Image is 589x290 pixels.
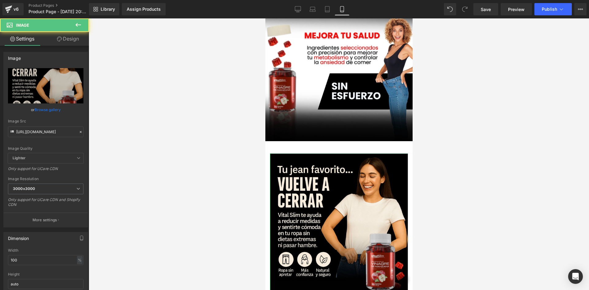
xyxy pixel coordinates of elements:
[8,232,29,241] div: Dimension
[320,3,335,15] a: Tablet
[89,3,119,15] a: New Library
[8,279,83,289] input: auto
[574,3,587,15] button: More
[305,3,320,15] a: Laptop
[8,177,83,181] div: Image Resolution
[542,7,557,12] span: Publish
[35,104,61,115] a: Browse gallery
[127,7,161,12] div: Assign Products
[8,146,83,151] div: Image Quality
[29,3,99,8] a: Product Pages
[33,217,57,223] p: More settings
[501,3,532,15] a: Preview
[8,272,83,276] div: Height
[568,269,583,284] div: Open Intercom Messenger
[13,186,35,191] b: 3000x3000
[481,6,491,13] span: Save
[16,23,29,28] span: Image
[8,106,83,113] div: or
[8,52,21,61] div: Image
[8,119,83,123] div: Image Src
[508,6,525,13] span: Preview
[8,197,83,211] div: Only support for UCare CDN and Shopify CDN
[291,3,305,15] a: Desktop
[444,3,456,15] button: Undo
[2,3,24,15] a: v6
[8,166,83,175] div: Only support for UCare CDN
[8,255,83,265] input: auto
[77,256,83,264] div: %
[8,126,83,137] input: Link
[335,3,349,15] a: Mobile
[101,6,115,12] span: Library
[534,3,572,15] button: Publish
[8,248,83,253] div: Width
[459,3,471,15] button: Redo
[12,5,20,13] div: v6
[46,32,90,46] a: Design
[13,156,25,160] b: Lighter
[4,213,88,227] button: More settings
[29,9,87,14] span: Product Page - [DATE] 20:32:48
